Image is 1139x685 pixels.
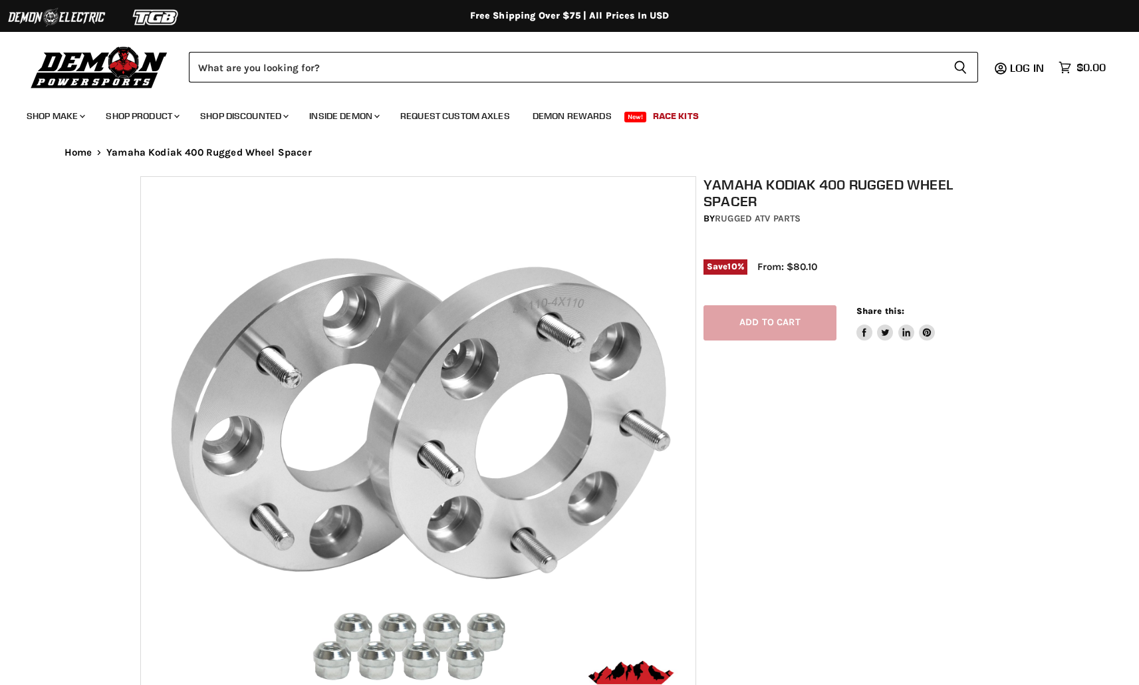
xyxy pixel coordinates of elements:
[190,102,297,130] a: Shop Discounted
[17,97,1102,130] ul: Main menu
[106,5,206,30] img: TGB Logo 2
[727,261,737,271] span: 10
[17,102,93,130] a: Shop Make
[38,10,1102,22] div: Free Shipping Over $75 | All Prices In USD
[624,112,647,122] span: New!
[7,5,106,30] img: Demon Electric Logo 2
[27,43,172,90] img: Demon Powersports
[1004,62,1052,74] a: Log in
[189,52,943,82] input: Search
[703,211,1007,226] div: by
[106,147,312,158] span: Yamaha Kodiak 400 Rugged Wheel Spacer
[643,102,709,130] a: Race Kits
[856,306,904,316] span: Share this:
[299,102,388,130] a: Inside Demon
[856,305,936,341] aside: Share this:
[1052,58,1112,77] a: $0.00
[703,259,747,274] span: Save %
[943,52,978,82] button: Search
[64,147,92,158] a: Home
[390,102,520,130] a: Request Custom Axles
[189,52,978,82] form: Product
[38,147,1102,158] nav: Breadcrumbs
[703,176,1007,209] h1: Yamaha Kodiak 400 Rugged Wheel Spacer
[715,213,801,224] a: Rugged ATV Parts
[1076,61,1106,74] span: $0.00
[1010,61,1044,74] span: Log in
[523,102,622,130] a: Demon Rewards
[96,102,188,130] a: Shop Product
[757,261,817,273] span: From: $80.10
